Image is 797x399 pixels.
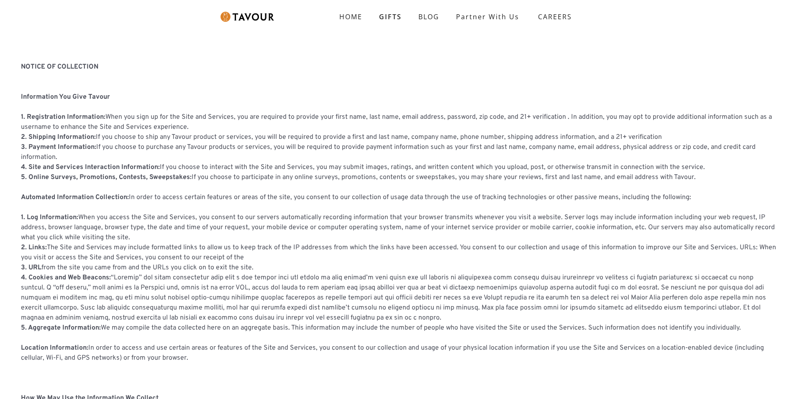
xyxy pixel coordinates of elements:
[21,324,101,332] strong: 5. Aggregate Information:
[21,143,96,151] strong: 3. Payment Information:
[21,133,96,141] strong: 2. Shipping Information:
[371,8,410,25] a: GIFTS
[448,8,528,25] a: partner with us
[21,243,47,252] strong: 2. Links:
[21,193,129,202] strong: Automated Information Collection:
[21,274,111,282] strong: 4. Cookies and Web Beacons:
[410,8,448,25] a: BLOG
[21,263,41,272] strong: 3. URL
[538,8,572,25] strong: CAREERS
[331,8,371,25] a: HOME
[21,163,160,171] strong: 4. Site and Services Interaction Information:
[21,344,88,352] strong: Location Information:
[21,63,98,71] strong: NOTICE OF COLLECTION ‍
[21,213,78,222] strong: 1. Log Information:
[528,5,578,28] a: CAREERS
[21,173,192,182] strong: 5. Online Surveys, Promotions, Contests, Sweepstakes:
[21,93,110,101] strong: Information You Give Tavour ‍
[339,12,362,21] strong: HOME
[21,113,105,121] strong: 1. Registration Information:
